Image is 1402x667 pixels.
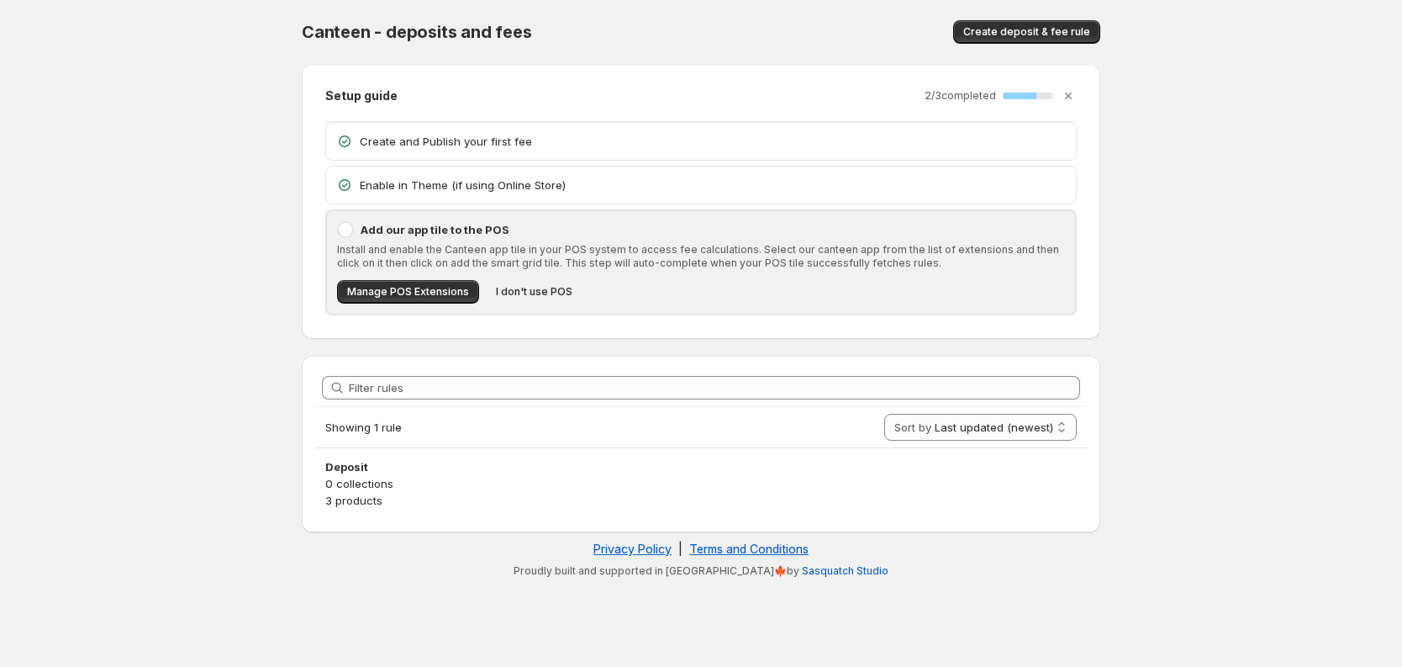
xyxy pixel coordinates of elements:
span: Create deposit & fee rule [963,25,1090,39]
p: Enable in Theme (if using Online Store) [360,177,1066,193]
span: Showing 1 rule [325,421,402,434]
a: Privacy Policy [593,542,672,556]
span: I don't use POS [496,285,572,299]
span: Canteen - deposits and fees [302,22,532,42]
p: Proudly built and supported in [GEOGRAPHIC_DATA]🍁by [310,564,1092,578]
a: Terms and Conditions [689,542,809,556]
h3: Deposit [325,458,1077,475]
p: 0 collections [325,475,1077,492]
p: Create and Publish your first fee [360,133,1066,150]
span: Manage POS Extensions [347,285,469,299]
input: Filter rules [349,376,1080,400]
p: 2 / 3 completed [925,89,996,103]
button: Manage POS Extensions [337,280,479,304]
h2: Setup guide [325,87,398,104]
button: Dismiss setup guide [1057,84,1080,108]
p: Install and enable the Canteen app tile in your POS system to access fee calculations. Select our... [337,243,1065,270]
button: I don't use POS [486,280,582,304]
span: | [678,542,683,556]
a: Sasquatch Studio [802,564,888,577]
p: 3 products [325,492,1077,509]
p: Add our app tile to the POS [361,221,1065,238]
button: Create deposit & fee rule [953,20,1100,44]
